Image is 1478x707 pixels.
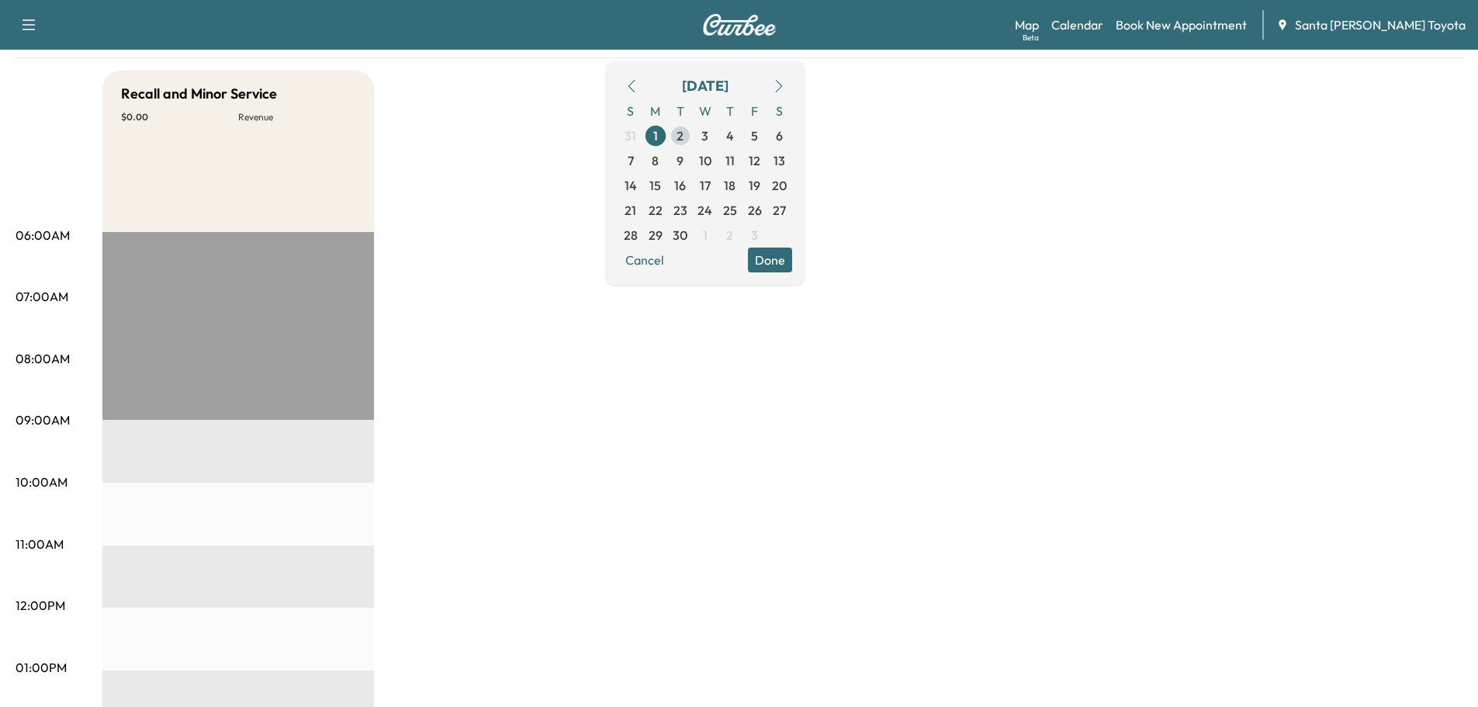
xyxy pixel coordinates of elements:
[699,151,711,170] span: 10
[674,176,686,195] span: 16
[749,176,760,195] span: 19
[652,151,659,170] span: 8
[718,99,742,123] span: T
[121,83,277,105] h5: Recall and Minor Service
[628,151,634,170] span: 7
[649,176,661,195] span: 15
[682,75,729,97] div: [DATE]
[16,658,67,677] p: 01:00PM
[772,176,787,195] span: 20
[1015,16,1039,34] a: MapBeta
[697,201,712,220] span: 24
[702,14,777,36] img: Curbee Logo
[668,99,693,123] span: T
[673,226,687,244] span: 30
[1023,32,1039,43] div: Beta
[749,151,760,170] span: 12
[776,126,783,145] span: 6
[1116,16,1247,34] a: Book New Appointment
[16,411,70,429] p: 09:00AM
[724,176,736,195] span: 18
[673,201,687,220] span: 23
[16,596,65,615] p: 12:00PM
[121,111,238,123] p: $ 0.00
[767,99,792,123] span: S
[1051,16,1103,34] a: Calendar
[700,176,711,195] span: 17
[16,535,64,553] p: 11:00AM
[725,151,735,170] span: 11
[726,226,733,244] span: 2
[625,126,636,145] span: 31
[625,176,637,195] span: 14
[16,349,70,368] p: 08:00AM
[701,126,708,145] span: 3
[742,99,767,123] span: F
[748,201,762,220] span: 26
[774,151,785,170] span: 13
[618,248,671,272] button: Cancel
[238,111,355,123] p: Revenue
[625,201,636,220] span: 21
[16,473,67,491] p: 10:00AM
[693,99,718,123] span: W
[624,226,638,244] span: 28
[726,126,734,145] span: 4
[773,201,786,220] span: 27
[751,226,758,244] span: 3
[751,126,758,145] span: 5
[703,226,708,244] span: 1
[16,287,68,306] p: 07:00AM
[643,99,668,123] span: M
[16,226,70,244] p: 06:00AM
[1295,16,1466,34] span: Santa [PERSON_NAME] Toyota
[748,248,792,272] button: Done
[618,99,643,123] span: S
[677,126,684,145] span: 2
[649,226,663,244] span: 29
[653,126,658,145] span: 1
[677,151,684,170] span: 9
[649,201,663,220] span: 22
[723,201,737,220] span: 25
